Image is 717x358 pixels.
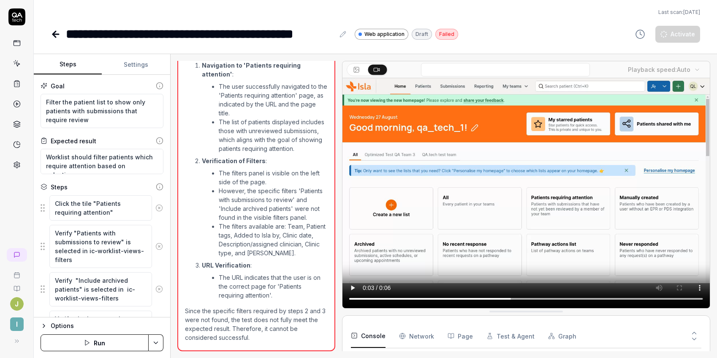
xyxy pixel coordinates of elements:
div: Expected result [51,137,96,145]
div: Goal [51,82,65,90]
div: Steps [51,183,68,191]
button: Options [41,321,163,331]
button: Steps [34,55,102,75]
div: Suggestions [41,224,163,268]
li: The user successfully navigated to the 'Patients requiring attention' page, as indicated by the U... [219,82,328,118]
time: [DATE] [683,9,700,15]
span: I [10,317,24,331]
button: Graph [548,324,576,348]
div: Playback speed: [628,65,690,74]
button: Remove step [152,199,166,216]
strong: Navigation to 'Patients requiring attention' [202,62,301,78]
button: Activate [655,26,700,43]
button: Last scan:[DATE] [658,8,700,16]
li: The filters available are: Team, Patient tags, Added to Isla by, Clinic date, Description/assigne... [219,222,328,257]
div: Failed [435,29,458,40]
p: : [202,261,328,270]
button: Remove step [152,281,166,298]
span: Last scan: [658,8,700,16]
button: Page [448,324,473,348]
button: J [10,297,24,311]
button: Settings [102,55,170,75]
button: View version history [630,26,650,43]
div: Options [51,321,163,331]
div: Suggestions [41,310,163,354]
a: New conversation [7,248,27,262]
a: Documentation [3,279,30,292]
a: Book a call with us [3,265,30,279]
li: The URL indicates that the user is on the correct page for 'Patients requiring attention'. [219,273,328,300]
li: The list of patients displayed includes those with unreviewed submissions, which aligns with the ... [219,118,328,153]
div: Suggestions [41,272,163,307]
p: : [202,61,328,79]
button: Console [351,324,386,348]
strong: Verification of Filters [202,157,266,164]
div: Suggestions [41,195,163,221]
span: Web application [364,30,405,38]
p: Since the specific filters required by steps 2 and 3 were not found, the test does not fully meet... [185,306,328,342]
p: : [202,156,328,165]
button: Test & Agent [486,324,535,348]
button: Remove step [152,238,166,255]
button: Run [41,334,149,351]
div: Draft [412,29,432,40]
li: The filters panel is visible on the left side of the page. [219,169,328,186]
strong: URL Verification [202,262,250,269]
button: I [3,311,30,333]
button: Network [399,324,434,348]
li: However, the specific filters 'Patients with submissions to review' and 'Include archived patient... [219,186,328,222]
a: Web application [355,28,408,40]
